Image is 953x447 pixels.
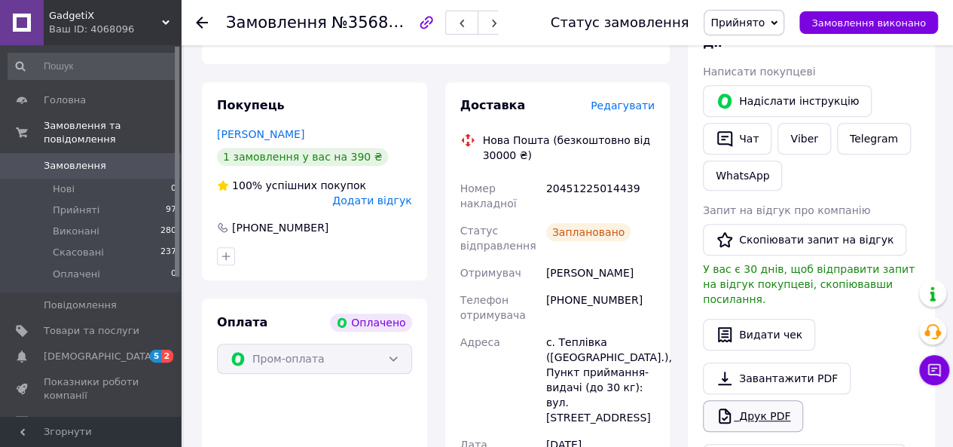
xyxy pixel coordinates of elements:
a: [PERSON_NAME] [217,128,304,140]
input: Пошук [8,53,178,80]
button: Замовлення виконано [799,11,938,34]
span: 0 [171,182,176,196]
div: Нова Пошта (безкоштовно від 30000 ₴) [479,133,659,163]
span: Прийняті [53,204,99,217]
div: [PHONE_NUMBER] [231,220,330,235]
span: Замовлення [44,159,106,173]
a: Telegram [837,123,911,155]
span: №356871758 [331,13,438,32]
span: Скасовані [53,246,104,259]
div: 1 замовлення у вас на 390 ₴ [217,148,388,166]
span: 2 [161,350,173,363]
span: Нові [53,182,75,196]
span: 5 [150,350,162,363]
div: Ваш ID: 4068096 [49,23,181,36]
div: Оплачено [330,314,411,332]
div: успішних покупок [217,178,366,193]
span: Редагувати [591,100,655,112]
div: [PHONE_NUMBER] [543,286,658,329]
a: WhatsApp [703,161,782,191]
button: Чат [703,123,771,155]
span: 280 [160,225,176,238]
span: У вас є 30 днів, щоб відправити запит на відгук покупцеві, скопіювавши посилання. [703,263,915,305]
span: Покупець [217,98,285,112]
span: 97 [166,204,176,217]
div: Статус замовлення [551,15,689,30]
span: Повідомлення [44,299,117,312]
span: Статус відправлення [460,225,536,252]
span: GadgetiX [49,9,162,23]
a: Друк PDF [703,400,803,432]
span: Додати відгук [332,194,411,207]
span: Доставка [460,98,526,112]
a: Завантажити PDF [703,363,851,394]
div: Заплановано [546,223,631,241]
div: [PERSON_NAME] [543,259,658,286]
span: Адреса [460,336,500,348]
div: 20451225014439 [543,175,658,217]
button: Скопіювати запит на відгук [703,224,906,256]
span: [DEMOGRAPHIC_DATA] [44,350,155,363]
span: Замовлення [226,14,327,32]
span: Телефон отримувача [460,294,526,321]
div: с. Теплівка ([GEOGRAPHIC_DATA].), Пункт приймання-видачі (до 30 кг): вул. [STREET_ADDRESS] [543,329,658,431]
span: 237 [160,246,176,259]
button: Видати чек [703,319,815,351]
span: Отримувач [460,267,521,279]
button: Чат з покупцем [919,355,949,385]
div: Повернутися назад [196,15,208,30]
span: Замовлення виконано [811,17,926,29]
span: Написати покупцеві [703,66,815,78]
span: Виконані [53,225,99,238]
span: Запит на відгук про компанію [703,204,870,216]
span: 0 [171,268,176,281]
span: Оплачені [53,268,100,281]
span: Відгуки [44,415,83,429]
span: Замовлення та повідомлення [44,119,181,146]
span: Головна [44,93,86,107]
span: Товари та послуги [44,324,139,338]
span: Оплата [217,315,267,329]
span: Прийнято [710,17,765,29]
span: Номер накладної [460,182,517,210]
a: Viber [777,123,830,155]
span: Показники роботи компанії [44,375,139,403]
button: Надіслати інструкцію [703,85,872,117]
span: 100% [232,179,262,191]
